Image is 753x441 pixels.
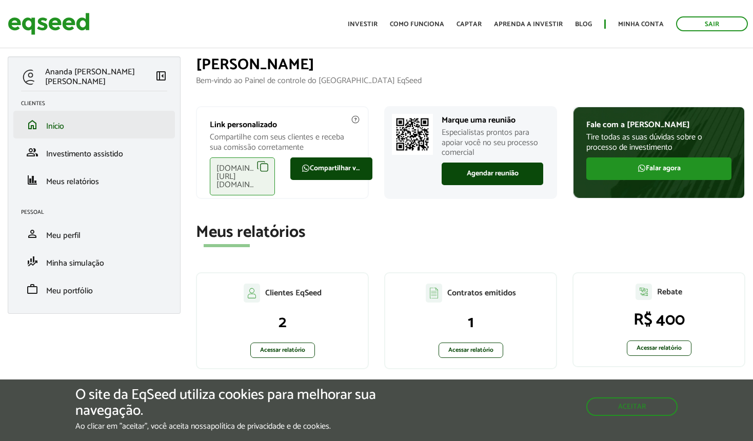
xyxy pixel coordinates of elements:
[45,67,155,87] p: Ananda [PERSON_NAME] [PERSON_NAME]
[210,132,355,152] p: Compartilhe com seus clientes e receba sua comissão corretamente
[586,397,678,416] button: Aceitar
[395,313,546,332] p: 1
[75,387,437,419] h5: O site da EqSeed utiliza cookies para melhorar sua navegação.
[21,255,167,268] a: finance_modeMinha simulação
[426,284,442,303] img: agent-contratos.svg
[196,56,745,73] h1: [PERSON_NAME]
[676,16,748,31] a: Sair
[348,21,378,28] a: Investir
[26,283,38,295] span: work
[13,166,175,194] li: Meus relatórios
[21,283,167,295] a: workMeu portfólio
[447,288,516,298] p: Contratos emitidos
[638,164,646,172] img: FaWhatsapp.svg
[627,340,691,356] a: Acessar relatório
[21,174,167,186] a: financeMeus relatórios
[21,209,175,215] h2: Pessoal
[265,288,322,298] p: Clientes EqSeed
[26,228,38,240] span: person
[290,157,372,180] a: Compartilhar via WhatsApp
[13,248,175,275] li: Minha simulação
[13,138,175,166] li: Investimento assistido
[442,163,543,185] a: Agendar reunião
[75,422,437,431] p: Ao clicar em "aceitar", você aceita nossa .
[21,228,167,240] a: personMeu perfil
[390,21,444,28] a: Como funciona
[207,313,358,332] p: 2
[46,175,99,189] span: Meus relatórios
[442,115,543,125] p: Marque uma reunião
[618,21,664,28] a: Minha conta
[13,275,175,303] li: Meu portfólio
[26,255,38,268] span: finance_mode
[457,21,482,28] a: Captar
[575,21,592,28] a: Blog
[586,157,731,180] a: Falar agora
[46,229,81,243] span: Meu perfil
[392,114,433,155] img: Marcar reunião com consultor
[636,284,652,300] img: agent-relatorio.svg
[442,128,543,157] p: Especialistas prontos para apoiar você no seu processo comercial
[210,120,355,130] p: Link personalizado
[46,284,93,298] span: Meu portfólio
[302,164,310,172] img: FaWhatsapp.svg
[196,224,745,242] h2: Meus relatórios
[210,157,275,195] div: [DOMAIN_NAME][URL][DOMAIN_NAME]
[21,146,167,158] a: groupInvestimento assistido
[439,343,503,358] a: Acessar relatório
[196,76,745,86] p: Bem-vindo ao Painel de controle do [GEOGRAPHIC_DATA] EqSeed
[155,70,167,84] a: Colapsar menu
[250,343,315,358] a: Acessar relatório
[586,120,731,130] p: Fale com a [PERSON_NAME]
[46,119,64,133] span: Início
[244,284,260,302] img: agent-clientes.svg
[13,111,175,138] li: Início
[26,118,38,131] span: home
[584,310,734,330] p: R$ 400
[13,220,175,248] li: Meu perfil
[155,70,167,82] span: left_panel_close
[351,115,360,124] img: agent-meulink-info2.svg
[586,132,731,152] p: Tire todas as suas dúvidas sobre o processo de investimento
[21,101,175,107] h2: Clientes
[26,146,38,158] span: group
[211,423,329,431] a: política de privacidade e de cookies
[46,147,123,161] span: Investimento assistido
[21,118,167,131] a: homeInício
[8,10,90,37] img: EqSeed
[46,256,104,270] span: Minha simulação
[494,21,563,28] a: Aprenda a investir
[26,174,38,186] span: finance
[657,287,682,297] p: Rebate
